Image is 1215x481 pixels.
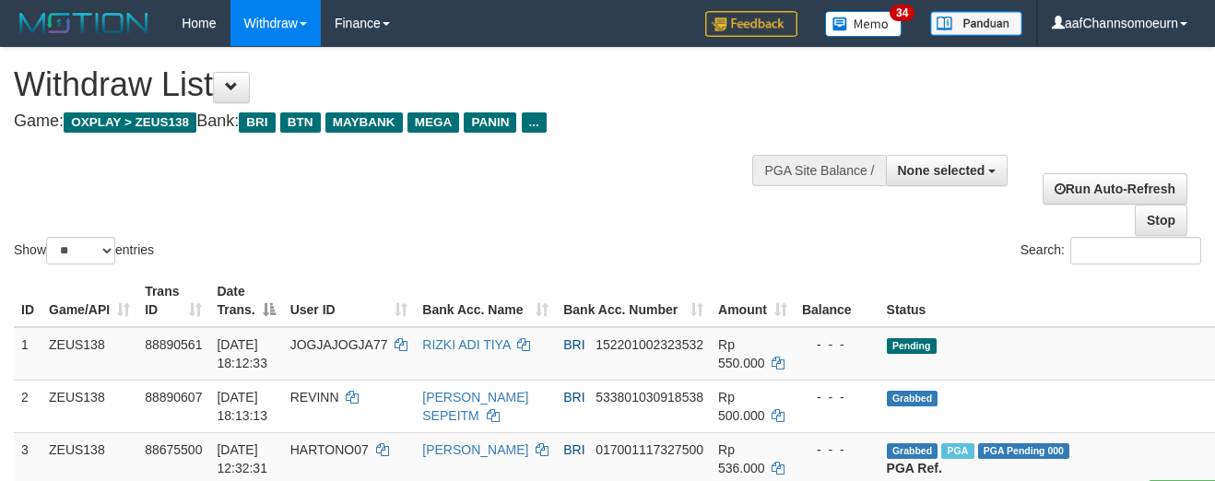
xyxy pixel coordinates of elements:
[563,442,584,457] span: BRI
[718,337,765,370] span: Rp 550.000
[563,390,584,405] span: BRI
[41,327,137,381] td: ZEUS138
[14,237,154,264] label: Show entries
[145,442,202,457] span: 88675500
[415,275,556,327] th: Bank Acc. Name: activate to sort column ascending
[137,275,209,327] th: Trans ID: activate to sort column ascending
[596,390,703,405] span: Copy 533801030918538 to clipboard
[209,275,282,327] th: Date Trans.: activate to sort column descending
[718,390,765,423] span: Rp 500.000
[217,442,267,475] span: [DATE] 12:32:31
[718,442,765,475] span: Rp 536.000
[930,11,1022,36] img: panduan.png
[1020,237,1201,264] label: Search:
[886,155,1009,186] button: None selected
[217,337,267,370] span: [DATE] 18:12:33
[217,390,267,423] span: [DATE] 18:13:13
[802,388,872,406] div: - - -
[941,443,973,459] span: Marked by aaftrukkakada
[825,11,902,37] img: Button%20Memo.svg
[290,390,339,405] span: REVINN
[422,337,510,352] a: RIZKI ADI TIYA
[1043,173,1187,205] a: Run Auto-Refresh
[596,442,703,457] span: Copy 017001117327500 to clipboard
[887,338,937,354] span: Pending
[596,337,703,352] span: Copy 152201002323532 to clipboard
[280,112,321,133] span: BTN
[407,112,460,133] span: MEGA
[14,275,41,327] th: ID
[46,237,115,264] select: Showentries
[890,5,914,21] span: 34
[41,275,137,327] th: Game/API: activate to sort column ascending
[290,442,369,457] span: HARTONO07
[14,112,792,131] h4: Game: Bank:
[14,327,41,381] td: 1
[283,275,416,327] th: User ID: activate to sort column ascending
[14,9,154,37] img: MOTION_logo.png
[898,163,985,178] span: None selected
[802,440,872,459] div: - - -
[795,275,879,327] th: Balance
[887,443,938,459] span: Grabbed
[1070,237,1201,264] input: Search:
[556,275,711,327] th: Bank Acc. Number: activate to sort column ascending
[14,66,792,103] h1: Withdraw List
[802,335,872,354] div: - - -
[752,155,885,186] div: PGA Site Balance /
[64,112,196,133] span: OXPLAY > ZEUS138
[239,112,275,133] span: BRI
[1135,205,1187,236] a: Stop
[887,391,938,406] span: Grabbed
[422,442,528,457] a: [PERSON_NAME]
[705,11,797,37] img: Feedback.jpg
[464,112,516,133] span: PANIN
[145,390,202,405] span: 88890607
[522,112,547,133] span: ...
[41,380,137,432] td: ZEUS138
[711,275,795,327] th: Amount: activate to sort column ascending
[14,380,41,432] td: 2
[325,112,403,133] span: MAYBANK
[422,390,528,423] a: [PERSON_NAME] SEPEITM
[290,337,388,352] span: JOGJAJOGJA77
[978,443,1070,459] span: PGA Pending
[563,337,584,352] span: BRI
[145,337,202,352] span: 88890561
